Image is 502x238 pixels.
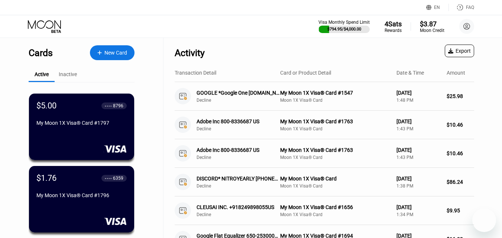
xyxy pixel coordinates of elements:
div: [DATE] [396,118,441,124]
div: CLEUSAI INC. +918249898055US [197,204,280,210]
div: FAQ [449,4,474,11]
div: Decline [197,126,286,131]
div: GOOGLE *Google One [DOMAIN_NAME][URL] [197,90,280,96]
div: My Moon 1X Visa® Card #1763 [280,147,391,153]
div: 4 Sats [385,20,402,28]
div: Active [35,71,49,77]
div: 6359 [113,176,123,181]
div: Amount [447,70,465,76]
div: [DATE] [396,147,441,153]
div: CLEUSAI INC. +918249898055USDeclineMy Moon 1X Visa® Card #1656Moon 1X Visa® Card[DATE]1:34 PM$9.95 [175,196,474,225]
div: Decline [197,98,286,103]
div: ● ● ● ● [105,105,112,107]
div: Adobe Inc 800-8336687 US [197,147,280,153]
div: Rewards [385,28,402,33]
div: $1.76 [36,173,56,183]
div: Moon 1X Visa® Card [280,98,391,103]
div: My Moon 1X Visa® Card #1547 [280,90,391,96]
div: [DATE] [396,90,441,96]
div: Visa Monthly Spend Limit$794.95/$4,000.00 [318,20,370,33]
div: Transaction Detail [175,70,216,76]
div: $10.46 [447,122,474,128]
div: New Card [90,45,135,60]
div: 8796 [113,103,123,108]
div: 4SatsRewards [385,20,402,33]
div: 1:43 PM [396,155,441,160]
div: Cards [29,48,53,58]
div: My Moon 1X Visa® Card #1763 [280,118,391,124]
div: Moon 1X Visa® Card [280,155,391,160]
div: $5.00 [36,101,56,110]
div: Visa Monthly Spend Limit [318,20,370,25]
div: Export [445,45,474,57]
div: Card or Product Detail [280,70,331,76]
div: DISCORD* NITROYEARLY [PHONE_NUMBER] US [197,176,280,182]
div: EN [426,4,449,11]
div: Moon 1X Visa® Card [280,126,391,131]
div: 1:48 PM [396,98,441,103]
div: Adobe Inc 800-8336687 US [197,118,280,124]
div: Adobe Inc 800-8336687 USDeclineMy Moon 1X Visa® Card #1763Moon 1X Visa® Card[DATE]1:43 PM$10.46 [175,111,474,139]
div: $5.00● ● ● ●8796My Moon 1X Visa® Card #1797 [29,94,134,160]
div: $86.24 [447,179,474,185]
div: $3.87 [420,20,444,28]
div: Decline [197,183,286,189]
div: [DATE] [396,176,441,182]
div: Inactive [59,71,77,77]
div: Activity [175,48,205,58]
div: Adobe Inc 800-8336687 USDeclineMy Moon 1X Visa® Card #1763Moon 1X Visa® Card[DATE]1:43 PM$10.46 [175,139,474,168]
div: $1.76● ● ● ●6359My Moon 1X Visa® Card #1796 [29,166,134,232]
div: $10.46 [447,150,474,156]
div: Decline [197,212,286,217]
div: DISCORD* NITROYEARLY [PHONE_NUMBER] USDeclineMy Moon 1X Visa® CardMoon 1X Visa® Card[DATE]1:38 PM... [175,168,474,196]
div: GOOGLE *Google One [DOMAIN_NAME][URL]DeclineMy Moon 1X Visa® Card #1547Moon 1X Visa® Card[DATE]1:... [175,82,474,111]
div: Export [448,48,471,54]
div: 1:43 PM [396,126,441,131]
div: Date & Time [396,70,424,76]
div: FAQ [466,5,474,10]
div: My Moon 1X Visa® Card [280,176,391,182]
div: Moon 1X Visa® Card [280,212,391,217]
div: Decline [197,155,286,160]
div: Moon Credit [420,28,444,33]
div: $3.87Moon Credit [420,20,444,33]
div: EN [434,5,440,10]
div: My Moon 1X Visa® Card #1796 [36,192,127,198]
div: $794.95 / $4,000.00 [327,27,361,32]
div: [DATE] [396,204,441,210]
div: My Moon 1X Visa® Card #1656 [280,204,391,210]
iframe: Button to launch messaging window, conversation in progress [472,208,496,232]
div: 1:38 PM [396,183,441,189]
div: Moon 1X Visa® Card [280,183,391,189]
div: New Card [104,50,127,56]
div: $25.98 [447,93,474,99]
div: My Moon 1X Visa® Card #1797 [36,120,127,126]
div: 1:34 PM [396,212,441,217]
div: ● ● ● ● [105,177,112,179]
div: $9.95 [447,208,474,213]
